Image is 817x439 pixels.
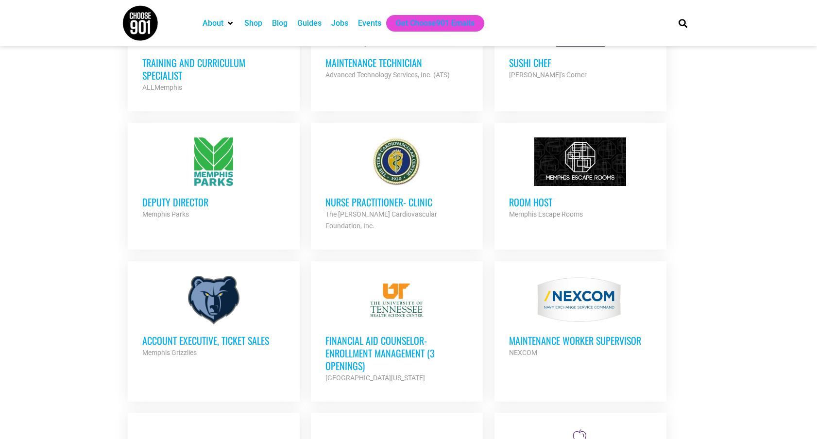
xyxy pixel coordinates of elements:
h3: MAINTENANCE WORKER SUPERVISOR [509,334,652,347]
a: Account Executive, Ticket Sales Memphis Grizzlies [128,261,300,373]
a: MAINTENANCE WORKER SUPERVISOR NEXCOM [494,261,666,373]
nav: Main nav [198,15,662,32]
strong: Advanced Technology Services, Inc. (ATS) [325,71,450,79]
a: Guides [297,17,322,29]
strong: ALLMemphis [142,84,182,91]
a: Events [358,17,381,29]
a: Financial Aid Counselor-Enrollment Management (3 Openings) [GEOGRAPHIC_DATA][US_STATE] [311,261,483,398]
h3: Nurse Practitioner- Clinic [325,196,468,208]
strong: The [PERSON_NAME] Cardiovascular Foundation, Inc. [325,210,437,230]
h3: Account Executive, Ticket Sales [142,334,285,347]
h3: Maintenance Technician [325,56,468,69]
strong: [GEOGRAPHIC_DATA][US_STATE] [325,374,425,382]
h3: Deputy Director [142,196,285,208]
strong: Memphis Grizzlies [142,349,197,356]
a: Jobs [331,17,348,29]
a: About [203,17,223,29]
a: Shop [244,17,262,29]
a: Room Host Memphis Escape Rooms [494,123,666,235]
a: Nurse Practitioner- Clinic The [PERSON_NAME] Cardiovascular Foundation, Inc. [311,123,483,246]
strong: NEXCOM [509,349,537,356]
a: Deputy Director Memphis Parks [128,123,300,235]
strong: Memphis Parks [142,210,189,218]
h3: Training and Curriculum Specialist [142,56,285,82]
div: Search [675,15,691,31]
h3: Sushi Chef [509,56,652,69]
h3: Room Host [509,196,652,208]
strong: Memphis Escape Rooms [509,210,583,218]
a: Get Choose901 Emails [396,17,475,29]
div: About [198,15,239,32]
strong: [PERSON_NAME]'s Corner [509,71,587,79]
h3: Financial Aid Counselor-Enrollment Management (3 Openings) [325,334,468,372]
a: Blog [272,17,288,29]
